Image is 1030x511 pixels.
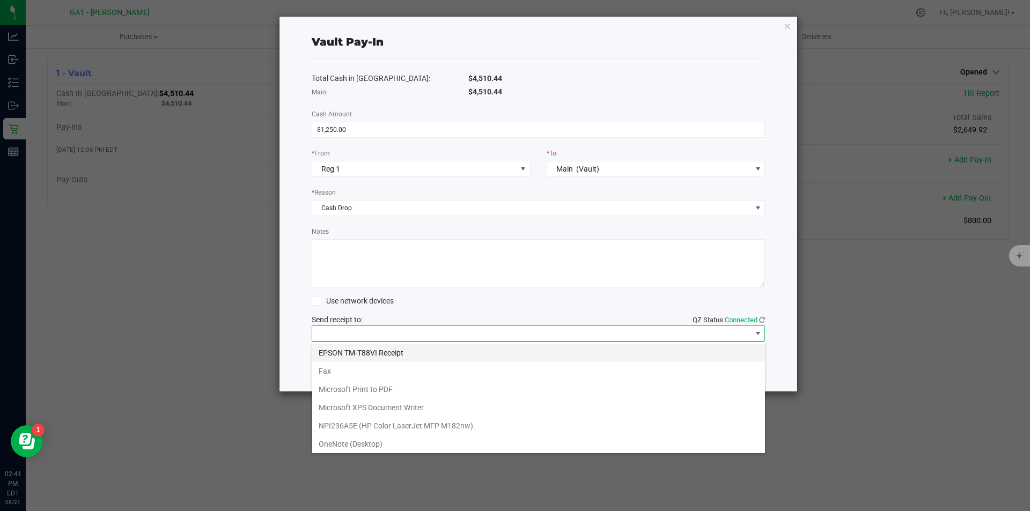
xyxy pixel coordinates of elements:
[547,149,556,158] label: To
[468,74,502,83] span: $4,510.44
[312,227,329,236] label: Notes
[312,34,384,50] div: Vault Pay-In
[312,417,765,435] li: NPI236A5E (HP Color LaserJet MFP M182nw)
[556,165,573,173] span: Main
[312,201,752,216] span: Cash Drop
[312,295,394,307] label: Use network devices
[312,149,330,158] label: From
[312,380,765,398] li: Microsoft Print to PDF
[468,87,502,96] span: $4,510.44
[312,315,363,324] span: Send receipt to:
[312,398,765,417] li: Microsoft XPS Document Writer
[312,188,336,197] label: Reason
[312,110,352,118] span: Cash Amount
[312,88,328,96] span: Main:
[576,165,599,173] span: (Vault)
[312,74,430,83] span: Total Cash in [GEOGRAPHIC_DATA]:
[32,424,45,436] iframe: Resource center unread badge
[312,344,765,362] li: EPSON TM-T88VI Receipt
[321,165,340,173] span: Reg 1
[312,435,765,453] li: OneNote (Desktop)
[312,362,765,380] li: Fax
[11,425,43,457] iframe: Resource center
[693,316,765,324] span: QZ Status:
[725,316,757,324] span: Connected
